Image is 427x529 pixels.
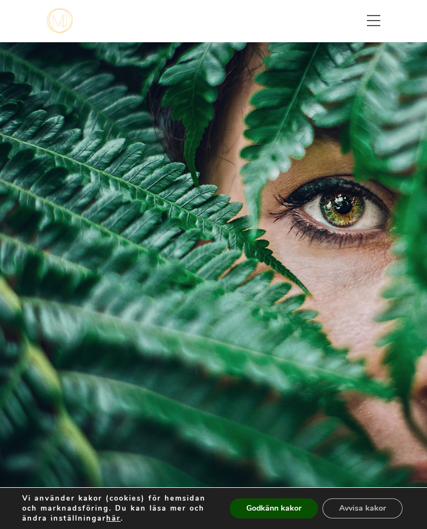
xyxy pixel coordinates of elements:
[322,498,403,518] button: Avvisa kakor
[47,8,73,33] a: mjstudio mjstudio mjstudio
[106,513,121,523] button: här
[47,8,73,33] img: mjstudio
[367,20,380,21] span: Toggle menu
[230,498,318,518] button: Godkänn kakor
[22,493,215,523] p: Vi använder kakor (cookies) för hemsidan och marknadsföring. Du kan läsa mer och ändra inställnin...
